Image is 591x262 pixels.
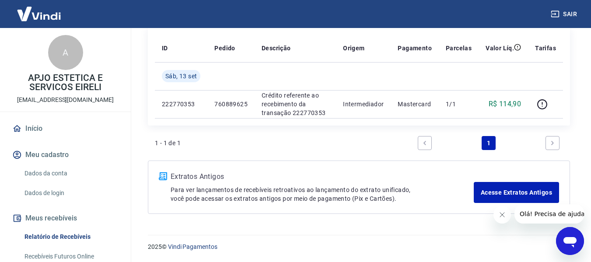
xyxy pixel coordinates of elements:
[474,182,559,203] a: Acesse Extratos Antigos
[168,243,217,250] a: Vindi Pagamentos
[546,136,560,150] a: Next page
[10,145,120,164] button: Meu cadastro
[398,44,432,52] p: Pagamento
[171,185,474,203] p: Para ver lançamentos de recebíveis retroativos ao lançamento do extrato unificado, você pode aces...
[446,44,472,52] p: Parcelas
[214,100,248,108] p: 760889625
[556,227,584,255] iframe: Botão para abrir a janela de mensagens
[148,242,570,252] p: 2025 ©
[21,228,120,246] a: Relatório de Recebíveis
[262,44,291,52] p: Descrição
[48,35,83,70] div: A
[17,95,114,105] p: [EMAIL_ADDRESS][DOMAIN_NAME]
[398,100,432,108] p: Mastercard
[418,136,432,150] a: Previous page
[343,44,364,52] p: Origem
[514,204,584,224] iframe: Mensagem da empresa
[482,136,496,150] a: Page 1 is your current page
[21,184,120,202] a: Dados de login
[155,139,181,147] p: 1 - 1 de 1
[159,172,167,180] img: ícone
[21,164,120,182] a: Dados da conta
[162,100,200,108] p: 222770353
[549,6,581,22] button: Sair
[535,44,556,52] p: Tarifas
[165,72,197,80] span: Sáb, 13 set
[214,44,235,52] p: Pedido
[446,100,472,108] p: 1/1
[414,133,563,154] ul: Pagination
[171,171,474,182] p: Extratos Antigos
[262,91,329,117] p: Crédito referente ao recebimento da transação 222770353
[10,0,67,27] img: Vindi
[486,44,514,52] p: Valor Líq.
[10,209,120,228] button: Meus recebíveis
[10,119,120,138] a: Início
[7,73,124,92] p: APJO ESTETICA E SERVICOS EIRELI
[489,99,521,109] p: R$ 114,90
[162,44,168,52] p: ID
[493,206,511,224] iframe: Fechar mensagem
[343,100,384,108] p: Intermediador
[5,6,73,13] span: Olá! Precisa de ajuda?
